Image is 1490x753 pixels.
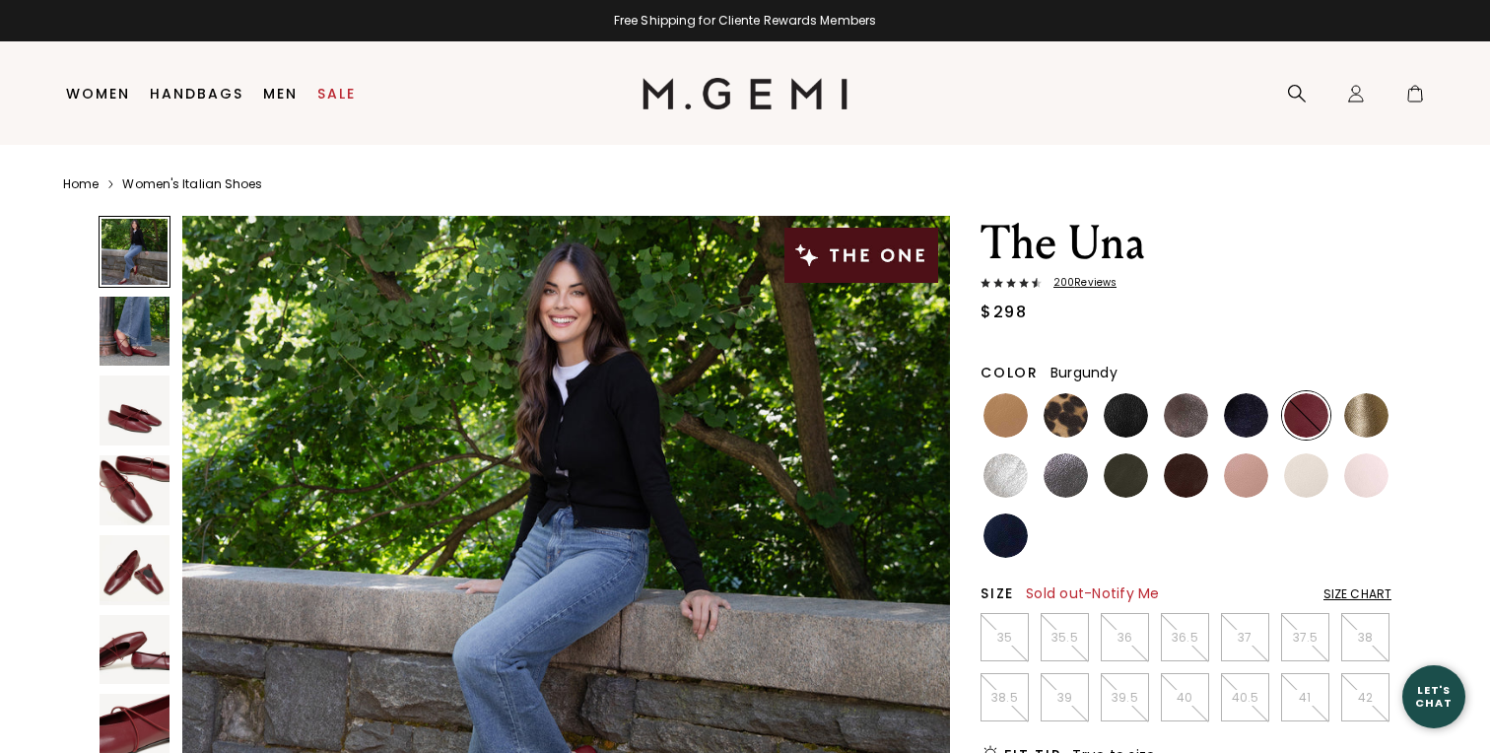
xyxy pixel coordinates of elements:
img: The Una [100,376,169,445]
div: Let's Chat [1402,684,1465,709]
img: Chocolate [1164,453,1208,498]
div: Size Chart [1323,586,1391,602]
img: Burgundy [1284,393,1328,438]
p: 36.5 [1162,630,1208,646]
img: Navy [983,513,1028,558]
img: The Una [100,615,169,685]
img: Black [1104,393,1148,438]
img: The Una [100,535,169,605]
img: Light Tan [983,393,1028,438]
img: Gunmetal [1044,453,1088,498]
img: Leopard Print [1044,393,1088,438]
img: Gold [1344,393,1388,438]
a: Sale [317,86,356,102]
h1: The Una [981,216,1391,271]
h2: Color [981,365,1039,380]
h2: Size [981,585,1014,601]
a: Women's Italian Shoes [122,176,262,192]
a: Handbags [150,86,243,102]
p: 42 [1342,690,1388,706]
p: 39 [1042,690,1088,706]
img: Antique Rose [1224,453,1268,498]
p: 35.5 [1042,630,1088,646]
img: Midnight Blue [1224,393,1268,438]
img: Military [1104,453,1148,498]
img: Silver [983,453,1028,498]
p: 41 [1282,690,1328,706]
img: Ballerina Pink [1344,453,1388,498]
img: M.Gemi [643,78,848,109]
img: The Una [100,455,169,525]
p: 36 [1102,630,1148,646]
span: Sold out - Notify Me [1026,583,1160,603]
span: Burgundy [1050,363,1117,382]
p: 38.5 [982,690,1028,706]
p: 37 [1222,630,1268,646]
img: Ecru [1284,453,1328,498]
img: The Una [100,297,169,367]
p: 40 [1162,690,1208,706]
p: 35 [982,630,1028,646]
a: Home [63,176,99,192]
img: Cocoa [1164,393,1208,438]
span: 200 Review s [1042,277,1117,289]
p: 40.5 [1222,690,1268,706]
a: 200Reviews [981,277,1391,293]
a: Men [263,86,298,102]
a: Women [66,86,130,102]
p: 38 [1342,630,1388,646]
p: 39.5 [1102,690,1148,706]
div: $298 [981,301,1027,324]
p: 37.5 [1282,630,1328,646]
